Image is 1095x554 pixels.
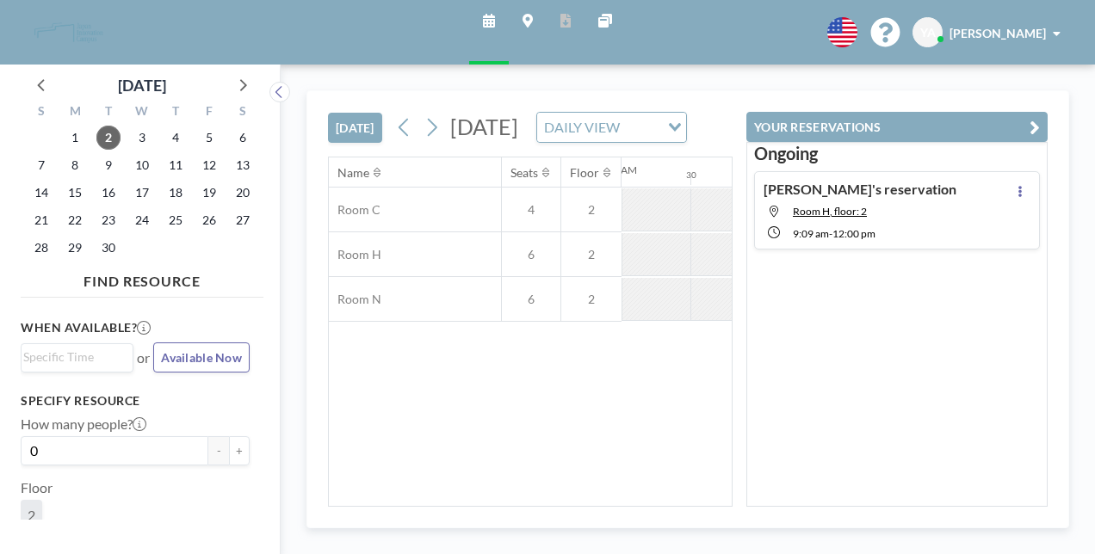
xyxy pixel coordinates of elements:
button: [DATE] [328,113,382,143]
img: organization-logo [28,15,110,50]
span: Saturday, September 13, 2025 [231,153,255,177]
span: 6 [502,292,560,307]
span: 2 [561,247,622,262]
span: Friday, September 19, 2025 [197,181,221,205]
div: S [25,102,59,124]
span: Sunday, September 7, 2025 [29,153,53,177]
span: 2 [28,507,35,524]
span: Thursday, September 4, 2025 [164,126,188,150]
h3: Specify resource [21,393,250,409]
span: 2 [561,202,622,218]
span: Tuesday, September 2, 2025 [96,126,121,150]
h4: FIND RESOURCE [21,266,263,290]
input: Search for option [23,348,123,366]
span: Monday, September 29, 2025 [63,236,87,260]
div: Seats [510,165,538,181]
div: T [158,102,192,124]
div: Floor [570,165,599,181]
span: Monday, September 22, 2025 [63,208,87,232]
span: [PERSON_NAME] [950,26,1046,40]
span: Sunday, September 21, 2025 [29,208,53,232]
div: [DATE] [118,73,166,97]
span: Thursday, September 11, 2025 [164,153,188,177]
div: 30 [686,169,696,181]
span: Thursday, September 18, 2025 [164,181,188,205]
span: Wednesday, September 3, 2025 [130,126,154,150]
span: Monday, September 8, 2025 [63,153,87,177]
h4: [PERSON_NAME]'s reservation [764,181,956,198]
button: + [229,436,250,465]
div: Search for option [22,344,133,370]
span: Wednesday, September 17, 2025 [130,181,154,205]
span: 6 [502,247,560,262]
span: 12:00 PM [832,227,875,240]
span: 4 [502,202,560,218]
span: Sunday, September 28, 2025 [29,236,53,260]
div: W [126,102,159,124]
span: Saturday, September 27, 2025 [231,208,255,232]
span: Tuesday, September 9, 2025 [96,153,121,177]
span: 9:09 AM [793,227,829,240]
label: Floor [21,479,53,496]
div: 12AM [609,163,637,176]
span: Tuesday, September 30, 2025 [96,236,121,260]
span: Friday, September 26, 2025 [197,208,221,232]
span: Room H, floor: 2 [793,205,867,218]
input: Search for option [625,116,658,138]
div: S [226,102,259,124]
button: Available Now [153,342,250,372]
span: DAILY VIEW [541,116,623,138]
button: YOUR RESERVATIONS [746,112,1048,142]
span: or [137,349,150,366]
span: Tuesday, September 23, 2025 [96,208,121,232]
span: Room H [329,247,381,262]
span: Wednesday, September 10, 2025 [130,153,154,177]
span: Friday, September 5, 2025 [197,126,221,150]
label: How many people? [21,415,146,433]
span: Saturday, September 6, 2025 [231,126,255,150]
span: Friday, September 12, 2025 [197,153,221,177]
div: T [92,102,126,124]
span: Monday, September 15, 2025 [63,181,87,205]
span: - [829,227,832,240]
button: - [208,436,229,465]
span: [DATE] [450,114,518,139]
span: Wednesday, September 24, 2025 [130,208,154,232]
span: Monday, September 1, 2025 [63,126,87,150]
span: 2 [561,292,622,307]
span: YA [920,25,936,40]
h3: Ongoing [754,143,1040,164]
div: Search for option [537,113,686,142]
span: Tuesday, September 16, 2025 [96,181,121,205]
div: M [59,102,92,124]
span: Room N [329,292,381,307]
div: Name [337,165,369,181]
span: Room C [329,202,380,218]
span: Saturday, September 20, 2025 [231,181,255,205]
span: Sunday, September 14, 2025 [29,181,53,205]
div: F [192,102,226,124]
span: Available Now [161,350,242,365]
span: Thursday, September 25, 2025 [164,208,188,232]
